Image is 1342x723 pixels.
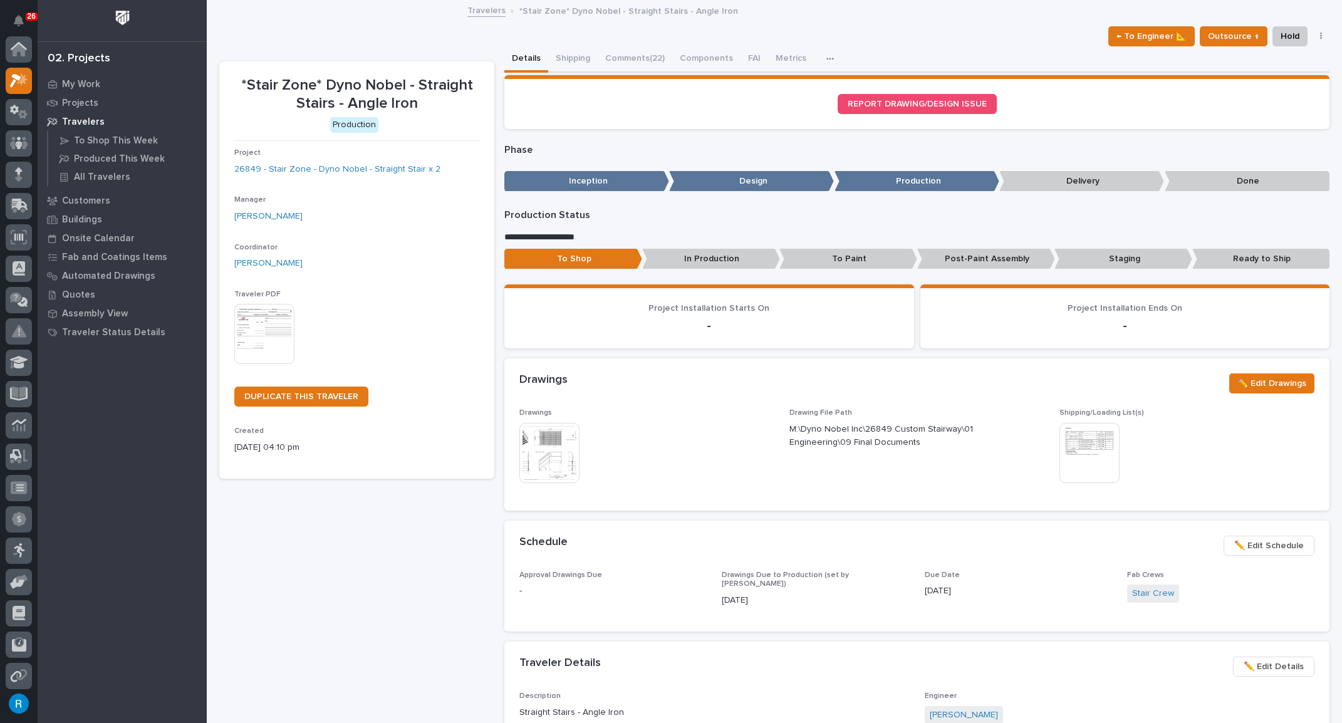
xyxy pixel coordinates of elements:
[62,327,165,338] p: Traveler Status Details
[1068,304,1182,313] span: Project Installation Ends On
[1165,171,1329,192] p: Done
[1237,376,1306,391] span: ✏️ Edit Drawings
[1208,29,1259,44] span: Outsource ↑
[789,423,1014,449] p: M:\Dyno Nobel Inc\26849 Custom Stairway\01 Engineering\09 Final Documents
[48,132,207,149] a: To Shop This Week
[519,585,707,598] p: -
[519,571,602,579] span: Approval Drawings Due
[62,233,135,244] p: Onsite Calendar
[74,153,165,165] p: Produced This Week
[48,150,207,167] a: Produced This Week
[74,172,130,183] p: All Travelers
[642,249,780,269] p: In Production
[38,266,207,285] a: Automated Drawings
[38,112,207,131] a: Travelers
[62,308,128,320] p: Assembly View
[1054,249,1192,269] p: Staging
[789,409,852,417] span: Drawing File Path
[548,46,598,73] button: Shipping
[1059,409,1144,417] span: Shipping/Loading List(s)
[519,692,561,700] span: Description
[648,304,769,313] span: Project Installation Starts On
[519,373,568,387] h2: Drawings
[234,441,479,454] p: [DATE] 04:10 pm
[1244,659,1304,674] span: ✏️ Edit Details
[519,3,738,17] p: *Stair Zone* Dyno Nobel - Straight Stairs - Angle Iron
[722,594,909,607] p: [DATE]
[38,323,207,341] a: Traveler Status Details
[111,6,134,29] img: Workspace Logo
[925,692,957,700] span: Engineer
[6,690,32,717] button: users-avatar
[504,144,1329,156] p: Phase
[467,3,506,17] a: Travelers
[28,12,36,21] p: 26
[234,427,264,435] span: Created
[234,76,479,113] p: *Stair Zone* Dyno Nobel - Straight Stairs - Angle Iron
[1281,29,1299,44] span: Hold
[925,571,960,579] span: Due Date
[835,171,999,192] p: Production
[62,117,105,128] p: Travelers
[74,135,158,147] p: To Shop This Week
[741,46,768,73] button: FAI
[917,249,1055,269] p: Post-Paint Assembly
[930,709,998,722] a: [PERSON_NAME]
[1272,26,1308,46] button: Hold
[519,657,601,670] h2: Traveler Details
[330,117,378,133] div: Production
[848,100,987,108] span: REPORT DRAWING/DESIGN ISSUE
[234,163,440,176] a: 26849 - Stair Zone - Dyno Nobel - Straight Stair x 2
[1108,26,1195,46] button: ← To Engineer 📐
[598,46,672,73] button: Comments (22)
[244,392,358,401] span: DUPLICATE THIS TRAVELER
[234,196,266,204] span: Manager
[62,98,98,109] p: Projects
[48,52,110,66] div: 02. Projects
[519,409,552,417] span: Drawings
[669,171,834,192] p: Design
[48,168,207,185] a: All Travelers
[16,15,32,35] div: Notifications26
[38,247,207,266] a: Fab and Coatings Items
[999,171,1164,192] p: Delivery
[1234,538,1304,553] span: ✏️ Edit Schedule
[62,289,95,301] p: Quotes
[768,46,814,73] button: Metrics
[519,318,899,333] p: -
[38,93,207,112] a: Projects
[935,318,1315,333] p: -
[62,214,102,226] p: Buildings
[504,46,548,73] button: Details
[38,229,207,247] a: Onsite Calendar
[504,249,642,269] p: To Shop
[6,8,32,34] button: Notifications
[519,706,910,719] p: Straight Stairs - Angle Iron
[38,304,207,323] a: Assembly View
[62,252,167,263] p: Fab and Coatings Items
[234,291,281,298] span: Traveler PDF
[234,244,278,251] span: Coordinator
[62,271,155,282] p: Automated Drawings
[234,257,303,270] a: [PERSON_NAME]
[519,536,568,549] h2: Schedule
[838,94,997,114] a: REPORT DRAWING/DESIGN ISSUE
[1192,249,1330,269] p: Ready to Ship
[1200,26,1267,46] button: Outsource ↑
[722,571,849,588] span: Drawings Due to Production (set by [PERSON_NAME])
[1233,657,1314,677] button: ✏️ Edit Details
[38,210,207,229] a: Buildings
[234,149,261,157] span: Project
[672,46,741,73] button: Components
[38,285,207,304] a: Quotes
[1224,536,1314,556] button: ✏️ Edit Schedule
[1229,373,1314,393] button: ✏️ Edit Drawings
[925,585,1112,598] p: [DATE]
[504,171,669,192] p: Inception
[504,209,1329,221] p: Production Status
[1116,29,1187,44] span: ← To Engineer 📐
[1127,571,1164,579] span: Fab Crews
[1132,587,1174,600] a: Stair Crew
[779,249,917,269] p: To Paint
[62,195,110,207] p: Customers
